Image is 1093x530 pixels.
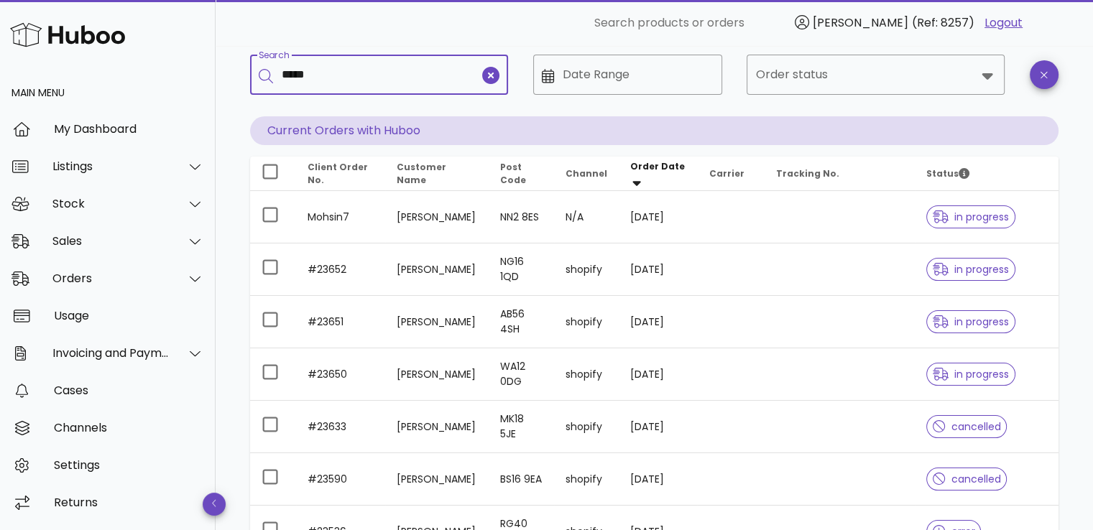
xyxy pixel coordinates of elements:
[482,67,499,84] button: clear icon
[630,160,685,172] span: Order Date
[54,122,204,136] div: My Dashboard
[489,401,553,453] td: MK18 5JE
[385,453,489,506] td: [PERSON_NAME]
[554,401,619,453] td: shopify
[619,296,698,348] td: [DATE]
[54,496,204,509] div: Returns
[489,453,553,506] td: BS16 9EA
[52,197,170,210] div: Stock
[500,161,526,186] span: Post Code
[54,458,204,472] div: Settings
[385,191,489,243] td: [PERSON_NAME]
[566,167,607,180] span: Channel
[554,157,619,191] th: Channel
[296,453,385,506] td: #23590
[54,383,204,397] div: Cases
[10,19,125,50] img: Huboo Logo
[54,421,204,434] div: Channels
[554,453,619,506] td: shopify
[52,346,170,360] div: Invoicing and Payments
[765,157,915,191] th: Tracking No.
[554,191,619,243] td: N/A
[308,161,368,186] span: Client Order No.
[933,422,1001,432] span: cancelled
[926,167,969,180] span: Status
[933,264,1009,274] span: in progress
[385,157,489,191] th: Customer Name
[619,157,698,191] th: Order Date: Sorted descending. Activate to remove sorting.
[296,191,385,243] td: Mohsin7
[619,191,698,243] td: [DATE]
[619,243,698,296] td: [DATE]
[813,14,908,31] span: [PERSON_NAME]
[747,55,1005,95] div: Order status
[296,296,385,348] td: #23651
[296,401,385,453] td: #23633
[397,161,446,186] span: Customer Name
[619,453,698,506] td: [DATE]
[489,243,553,296] td: NG16 1QD
[385,348,489,401] td: [PERSON_NAME]
[776,167,839,180] span: Tracking No.
[296,348,385,401] td: #23650
[259,50,289,61] label: Search
[52,159,170,173] div: Listings
[554,243,619,296] td: shopify
[250,116,1059,145] p: Current Orders with Huboo
[385,401,489,453] td: [PERSON_NAME]
[296,243,385,296] td: #23652
[489,157,553,191] th: Post Code
[554,296,619,348] td: shopify
[296,157,385,191] th: Client Order No.
[933,474,1001,484] span: cancelled
[489,296,553,348] td: AB56 4SH
[619,401,698,453] td: [DATE]
[912,14,974,31] span: (Ref: 8257)
[554,348,619,401] td: shopify
[385,296,489,348] td: [PERSON_NAME]
[697,157,764,191] th: Carrier
[709,167,744,180] span: Carrier
[933,369,1009,379] span: in progress
[385,243,489,296] td: [PERSON_NAME]
[54,309,204,322] div: Usage
[915,157,1059,191] th: Status
[489,348,553,401] td: WA12 0DG
[52,234,170,248] div: Sales
[52,271,170,285] div: Orders
[619,348,698,401] td: [DATE]
[984,14,1023,32] a: Logout
[933,212,1009,222] span: in progress
[489,191,553,243] td: NN2 8ES
[933,317,1009,327] span: in progress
